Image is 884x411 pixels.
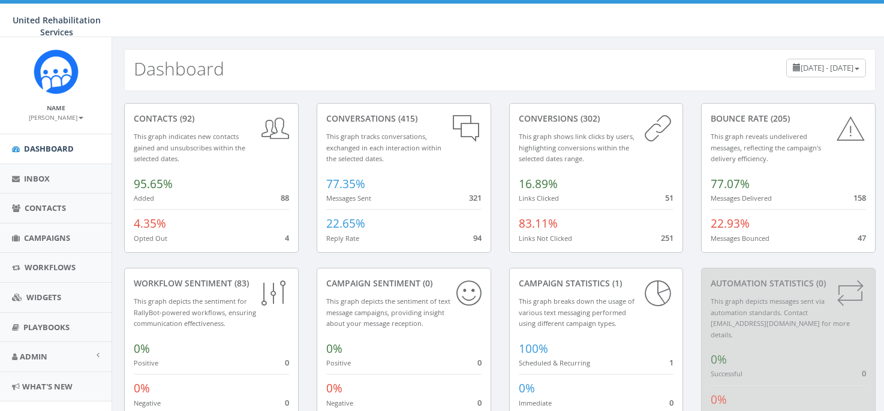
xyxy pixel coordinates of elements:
[326,358,351,367] small: Positive
[326,398,353,407] small: Negative
[519,113,674,125] div: conversions
[134,59,224,78] h2: Dashboard
[285,397,289,408] span: 0
[281,192,289,203] span: 88
[711,194,772,203] small: Messages Delivered
[134,341,150,356] span: 0%
[768,113,790,124] span: (205)
[326,216,365,231] span: 22.65%
[24,143,74,154] span: Dashboard
[23,322,70,333] span: Playbooks
[26,292,61,303] span: Widgets
[326,341,342,356] span: 0%
[473,232,482,243] span: 94
[711,352,727,367] span: 0%
[13,14,101,38] span: United Rehabilitation Services
[578,113,600,124] span: (302)
[24,173,50,184] span: Inbox
[34,49,79,94] img: Rally_Corp_Icon_1.png
[134,297,256,328] small: This graph depicts the sentiment for RallyBot-powered workflows, ensuring communication effective...
[326,132,441,163] small: This graph tracks conversations, exchanged in each interaction within the selected dates.
[661,232,673,243] span: 251
[24,232,70,243] span: Campaigns
[853,192,866,203] span: 158
[862,368,866,379] span: 0
[519,132,635,163] small: This graph shows link clicks by users, highlighting conversions within the selected dates range.
[326,297,450,328] small: This graph depicts the sentiment of text message campaigns, providing insight about your message ...
[711,234,769,243] small: Messages Bounced
[25,262,76,273] span: Workflows
[134,234,167,243] small: Opted Out
[801,62,853,73] span: [DATE] - [DATE]
[711,297,850,339] small: This graph depicts messages sent via automation standards. Contact [EMAIL_ADDRESS][DOMAIN_NAME] f...
[477,357,482,368] span: 0
[711,277,866,289] div: Automation Statistics
[477,397,482,408] span: 0
[711,132,821,163] small: This graph reveals undelivered messages, reflecting the campaign's delivery efficiency.
[326,277,482,289] div: Campaign Sentiment
[178,113,194,124] span: (92)
[29,113,83,122] small: [PERSON_NAME]
[134,358,158,367] small: Positive
[519,277,674,289] div: Campaign Statistics
[469,192,482,203] span: 321
[711,216,750,231] span: 22.93%
[669,397,673,408] span: 0
[326,380,342,396] span: 0%
[326,113,482,125] div: conversations
[858,232,866,243] span: 47
[519,216,558,231] span: 83.11%
[134,380,150,396] span: 0%
[519,341,548,356] span: 100%
[134,398,161,407] small: Negative
[665,192,673,203] span: 51
[285,357,289,368] span: 0
[814,277,826,289] span: (0)
[29,111,83,122] a: [PERSON_NAME]
[519,398,552,407] small: Immediate
[22,381,73,392] span: What's New
[134,132,245,163] small: This graph indicates new contacts gained and unsubscribes within the selected dates.
[326,234,359,243] small: Reply Rate
[25,203,66,213] span: Contacts
[134,277,289,289] div: Workflow Sentiment
[47,104,65,112] small: Name
[669,357,673,368] span: 1
[519,234,572,243] small: Links Not Clicked
[610,277,622,289] span: (1)
[232,277,249,289] span: (83)
[519,194,559,203] small: Links Clicked
[134,176,173,192] span: 95.65%
[519,297,635,328] small: This graph breaks down the usage of various text messaging performed using different campaign types.
[519,176,558,192] span: 16.89%
[326,194,371,203] small: Messages Sent
[326,176,365,192] span: 77.35%
[20,351,47,362] span: Admin
[519,380,535,396] span: 0%
[396,113,417,124] span: (415)
[519,358,590,367] small: Scheduled & Recurring
[711,369,742,378] small: Successful
[711,392,727,407] span: 0%
[134,194,154,203] small: Added
[711,113,866,125] div: Bounce Rate
[134,113,289,125] div: contacts
[711,176,750,192] span: 77.07%
[420,277,432,289] span: (0)
[134,216,166,231] span: 4.35%
[285,232,289,243] span: 4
